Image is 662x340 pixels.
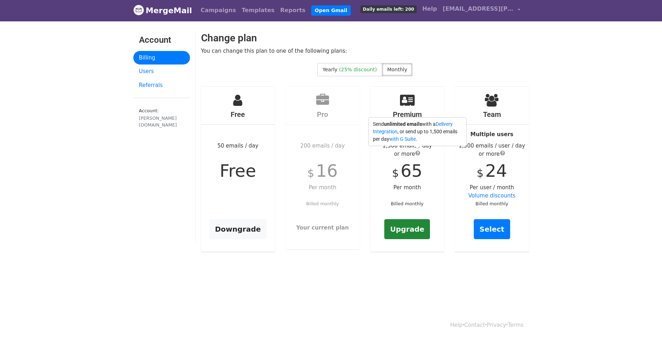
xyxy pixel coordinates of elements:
[209,219,267,239] a: Downgrade
[139,108,184,128] small: Account:
[384,219,430,239] a: Upgrade
[485,161,507,181] span: 24
[201,110,275,119] h4: Free
[420,2,440,16] a: Help
[391,201,424,206] small: Billed monthly
[476,201,508,206] small: Billed monthly
[296,225,349,231] strong: Your current plan
[471,131,513,138] strong: Multiple users
[133,78,190,92] a: Referrals
[201,32,416,44] h2: Change plan
[323,67,338,72] span: Yearly
[133,51,190,65] a: Billing
[455,110,529,119] h4: Team
[477,167,483,179] span: $
[139,35,184,45] h3: Account
[443,5,514,13] span: [EMAIL_ADDRESS][PERSON_NAME][DOMAIN_NAME]
[286,87,360,249] div: 200 emails / day Per month
[508,322,523,328] a: Terms
[468,192,515,199] a: Volume discounts
[311,5,351,16] a: Open Gmail
[198,3,239,17] a: Campaigns
[464,322,485,328] a: Contact
[133,65,190,78] a: Users
[370,110,445,119] h4: Premium
[487,322,506,328] a: Privacy
[387,67,407,72] span: Monthly
[401,161,422,181] span: 65
[455,142,529,158] div: 1,500 emails / user / day or more
[339,67,377,72] span: (25% discount)
[307,167,314,179] span: $
[392,167,399,179] span: $
[360,5,417,13] span: Daily emails left: 200
[370,87,445,252] div: Per month
[474,219,510,239] a: Select
[133,3,192,18] a: MergeMail
[306,201,339,206] small: Billed monthly
[450,322,462,328] a: Help
[455,87,529,252] div: Per user / month
[220,161,256,181] span: Free
[384,121,422,127] b: unlimited emails
[370,142,445,158] div: 1,500 emails / day or more
[201,87,275,252] div: 50 emails / day
[389,136,416,142] a: with G Suite
[440,2,523,19] a: [EMAIL_ADDRESS][PERSON_NAME][DOMAIN_NAME]
[239,3,277,17] a: Templates
[196,47,421,63] div: You can change this plan to one of the following plans:
[316,161,338,181] span: 16
[626,306,662,340] iframe: Chat Widget
[139,115,184,128] div: [PERSON_NAME][DOMAIN_NAME]
[286,110,360,119] h4: Pro
[128,310,534,340] div: · · ·
[369,118,466,146] div: Send with a , or send up to 1,500 emails per day .
[358,2,420,16] a: Daily emails left: 200
[133,5,144,15] img: MergeMail logo
[277,3,308,17] a: Reports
